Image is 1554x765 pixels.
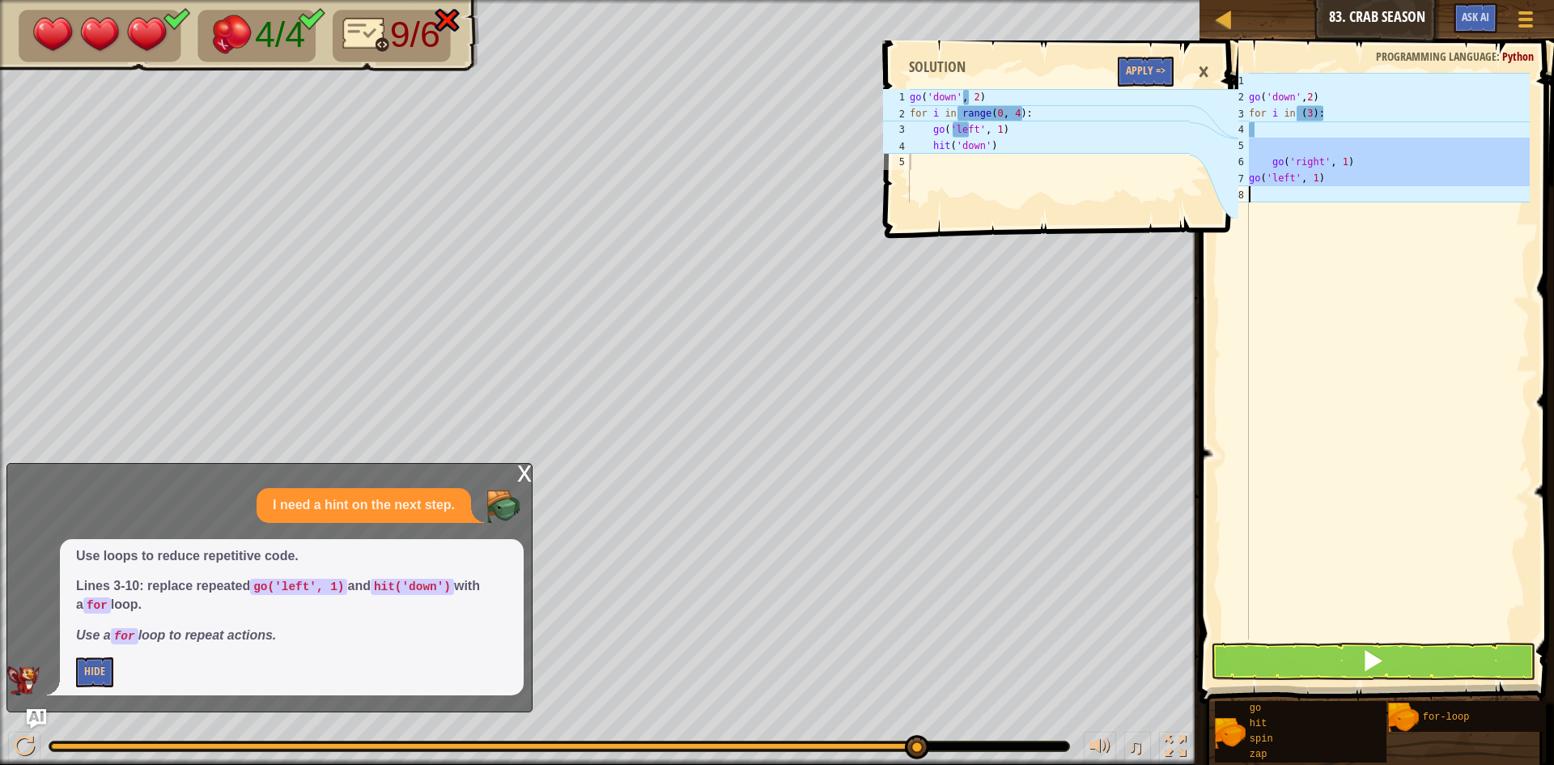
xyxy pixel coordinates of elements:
[333,10,451,62] li: Only 4 lines of code
[1502,49,1534,64] span: Python
[1250,733,1273,745] span: spin
[76,577,507,614] p: Lines 3-10: replace repeated and with a loop.
[883,89,910,105] div: 1
[27,709,46,729] button: Ask AI
[1376,49,1497,64] span: Programming language
[197,10,316,62] li: Defeat the enemies.
[1462,9,1489,24] span: Ask AI
[1497,49,1502,64] span: :
[1118,57,1174,87] button: Apply =>
[390,15,440,55] span: 9/6
[1250,703,1261,714] span: go
[255,15,305,55] span: 4/4
[1454,3,1497,33] button: Ask AI
[1388,703,1419,733] img: portrait.png
[883,154,910,170] div: 5
[487,491,520,523] img: Player
[250,579,347,595] code: go('left', 1)
[1211,643,1535,680] button: Shift+Enter: Run current code.
[7,666,40,695] img: AI
[8,732,40,765] button: Ctrl + P: Pause
[76,628,276,642] em: Use a loop to repeat actions.
[883,138,910,154] div: 4
[901,57,974,78] div: Solution
[273,496,455,515] p: I need a hint on the next step.
[1423,712,1470,723] span: for-loop
[1190,53,1217,91] div: ×
[1250,749,1267,760] span: zap
[1250,718,1267,729] span: hit
[19,10,180,62] li: Your hero must survive.
[76,657,113,687] button: Hide
[883,105,910,121] div: 2
[371,579,454,595] code: hit('down')
[1505,3,1546,41] button: Show game menu
[111,628,138,644] code: for
[83,597,111,614] code: for
[76,547,507,566] p: Use loops to reduce repetitive code.
[517,464,532,480] div: x
[883,121,910,138] div: 3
